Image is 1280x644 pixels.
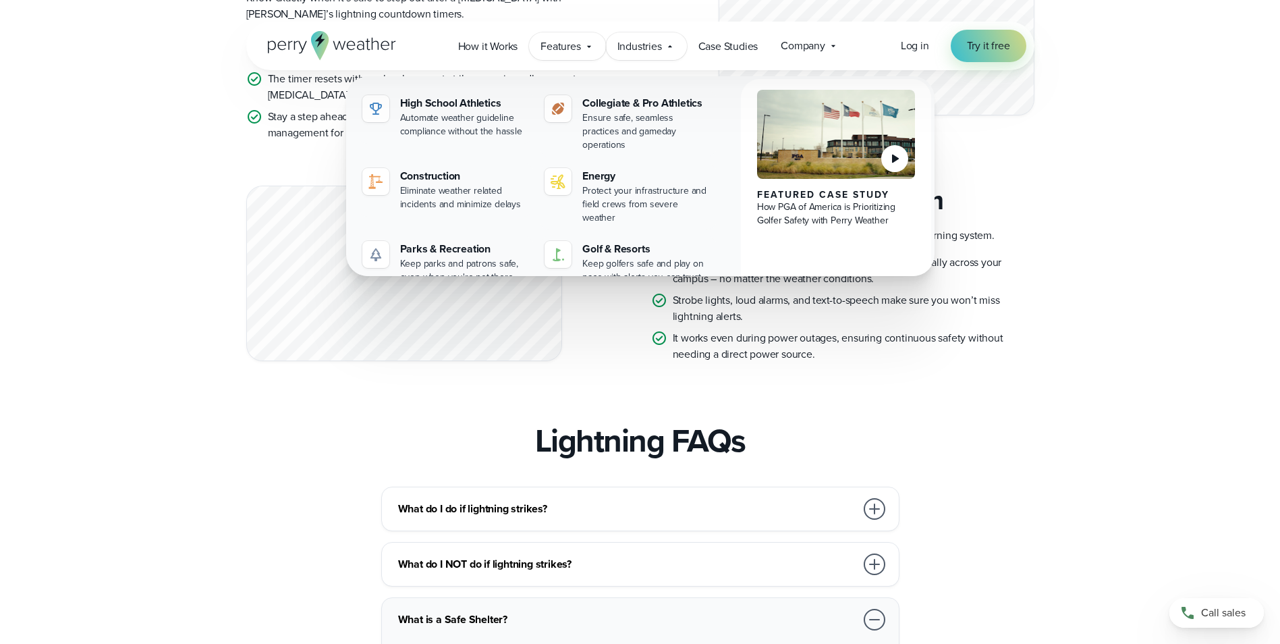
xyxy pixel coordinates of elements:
div: High School Athletics [400,95,529,111]
span: Company [781,38,825,54]
img: highschool-icon.svg [368,101,384,117]
img: golf-iconV2.svg [550,246,566,263]
div: Automate weather guideline compliance without the hassle [400,111,529,138]
span: Features [540,38,580,55]
span: Case Studies [698,38,758,55]
div: Keep golfers safe and play on pace with alerts you can trust [582,257,711,284]
h3: What do I NOT do if lightning strikes? [398,556,856,572]
span: Industries [617,38,662,55]
img: proathletics-icon@2x-1.svg [550,101,566,117]
span: Call sales [1201,605,1246,621]
div: Golf & Resorts [582,241,711,257]
div: Protect your infrastructure and field crews from severe weather [582,184,711,225]
div: Construction [400,168,529,184]
a: How it Works [447,32,530,60]
span: Log in [901,38,929,53]
a: Call sales [1169,598,1264,628]
a: Collegiate & Pro Athletics Ensure safe, seamless practices and gameday operations [539,90,717,157]
div: Energy [582,168,711,184]
p: The timer resets with each subsequent strike, ensuring adherence to [MEDICAL_DATA] protocols befo... [268,71,630,103]
div: How PGA of America is Prioritizing Golfer Safety with Perry Weather [757,200,916,227]
a: Parks & Recreation Keep parks and patrons safe, even when you're not there [357,236,534,290]
span: How it Works [458,38,518,55]
img: energy-icon@2x-1.svg [550,173,566,190]
div: Keep parks and patrons safe, even when you're not there [400,257,529,284]
img: parks-icon-grey.svg [368,246,384,263]
p: It works even during power outages, ensuring continuous safety without needing a direct power sou... [673,330,1034,363]
h2: Lightning FAQs [535,422,746,460]
a: PGA of America, Frisco Campus Featured Case Study How PGA of America is Prioritizing Golfer Safet... [741,79,932,300]
a: Energy Protect your infrastructure and field crews from severe weather [539,163,717,230]
a: Case Studies [687,32,770,60]
div: Ensure safe, seamless practices and gameday operations [582,111,711,152]
div: Eliminate weather related incidents and minimize delays [400,184,529,211]
div: Featured Case Study [757,190,916,200]
a: Golf & Resorts Keep golfers safe and play on pace with alerts you can trust [539,236,717,290]
h3: What do I do if lightning strikes? [398,501,856,517]
a: Log in [901,38,929,54]
img: PGA of America, Frisco Campus [757,90,916,179]
p: Strobe lights, loud alarms, and text-to-speech make sure you won’t miss lightning alerts. [673,292,1034,325]
div: Parks & Recreation [400,241,529,257]
a: Construction Eliminate weather related incidents and minimize delays [357,163,534,217]
span: Try it free [967,38,1010,54]
a: High School Athletics Automate weather guideline compliance without the hassle [357,90,534,144]
div: Collegiate & Pro Athletics [582,95,711,111]
a: Try it free [951,30,1026,62]
img: noun-crane-7630938-1@2x.svg [368,173,384,190]
h3: What is a Safe Shelter? [398,612,856,628]
p: Stay a step ahead with advanced radar and predictive lightning risk management for confident even... [268,109,630,141]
